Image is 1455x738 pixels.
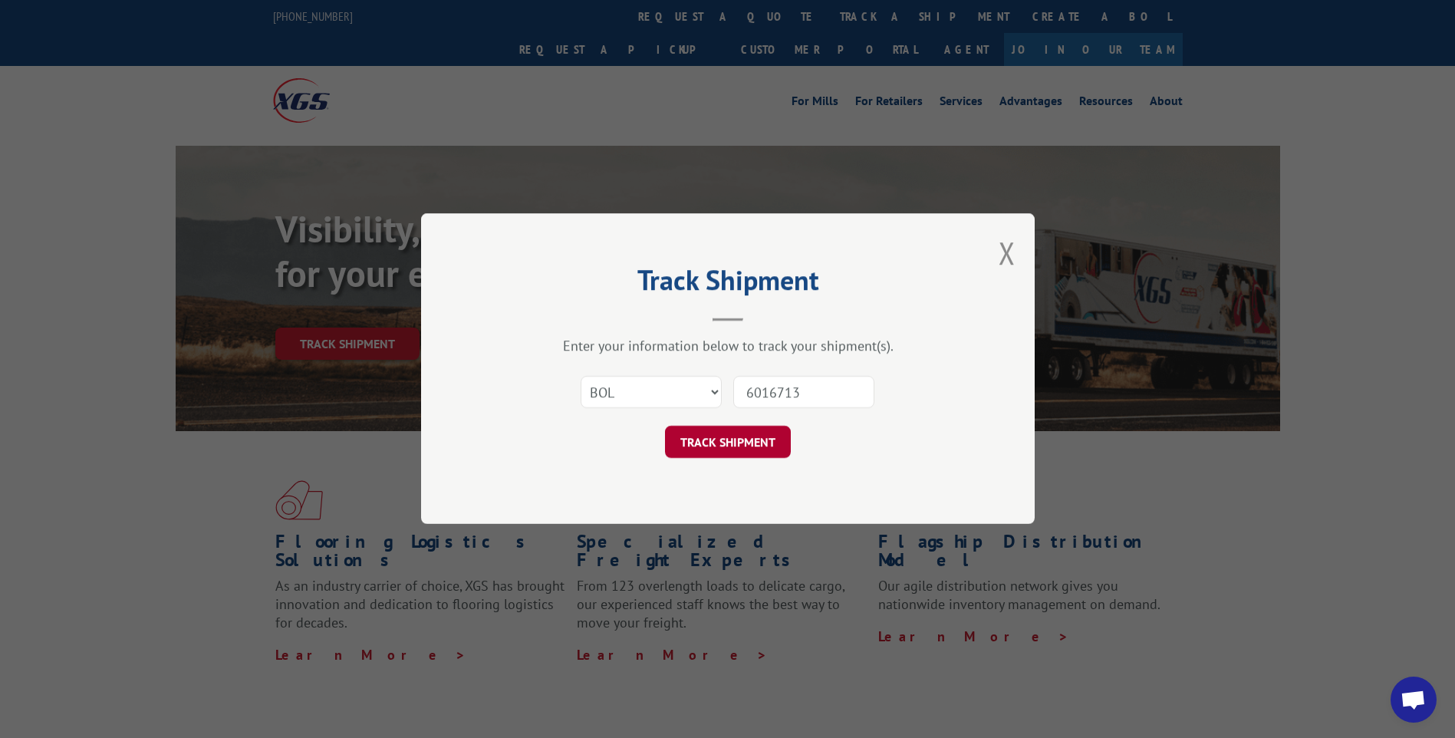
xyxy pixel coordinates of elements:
input: Number(s) [733,377,874,409]
h2: Track Shipment [498,269,958,298]
div: Enter your information below to track your shipment(s). [498,338,958,355]
div: Open chat [1391,677,1437,723]
button: TRACK SHIPMENT [665,427,791,459]
button: Close modal [999,232,1016,273]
